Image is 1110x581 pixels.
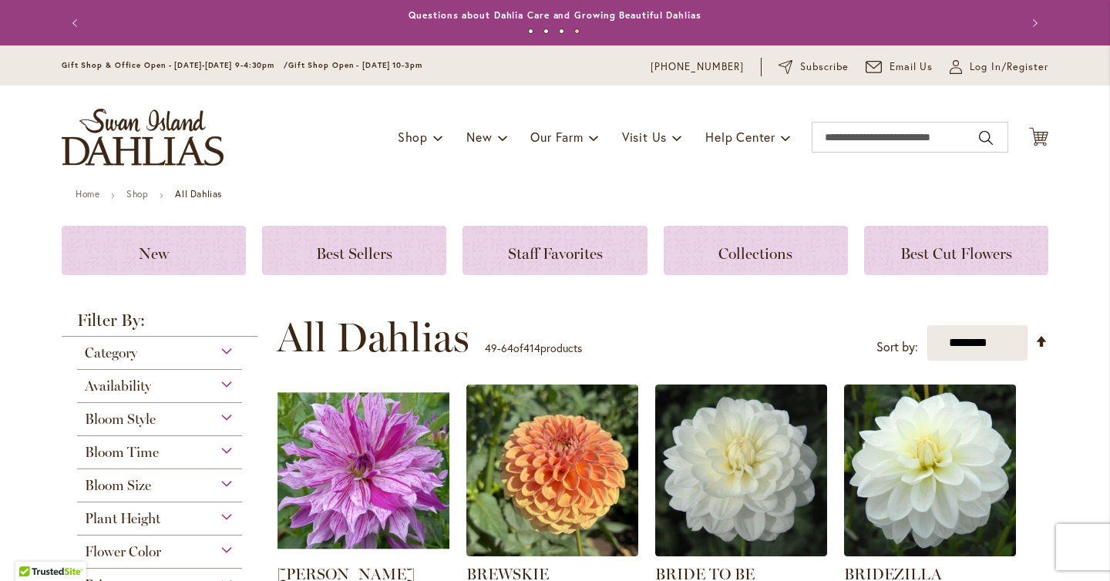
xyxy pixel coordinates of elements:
a: Home [76,188,99,200]
span: Best Cut Flowers [900,244,1012,263]
a: New [62,226,246,275]
img: BREWSKIE [466,385,638,556]
span: Email Us [890,59,933,75]
span: New [139,244,169,263]
label: Sort by: [876,333,918,361]
a: Best Sellers [262,226,446,275]
a: BRIDE TO BE [655,545,827,559]
span: 49 [485,341,497,355]
span: Bloom Size [85,477,151,494]
strong: Filter By: [62,312,257,337]
span: Subscribe [800,59,849,75]
span: Best Sellers [316,244,392,263]
span: Staff Favorites [508,244,603,263]
iframe: Launch Accessibility Center [12,526,55,569]
span: Plant Height [85,510,160,527]
a: Shop [126,188,148,200]
span: Gift Shop Open - [DATE] 10-3pm [288,60,422,70]
a: store logo [62,109,224,166]
a: Best Cut Flowers [864,226,1048,275]
span: Our Farm [530,129,583,145]
span: Bloom Time [85,444,159,461]
button: 3 of 4 [559,29,564,34]
a: Subscribe [779,59,849,75]
img: Brandon Michael [277,385,449,556]
button: Previous [62,8,92,39]
span: 414 [523,341,540,355]
a: [PHONE_NUMBER] [651,59,744,75]
button: 2 of 4 [543,29,549,34]
span: Gift Shop & Office Open - [DATE]-[DATE] 9-4:30pm / [62,60,288,70]
span: Shop [398,129,428,145]
a: Collections [664,226,848,275]
strong: All Dahlias [175,188,222,200]
button: 1 of 4 [528,29,533,34]
a: Brandon Michael [277,545,449,559]
a: Questions about Dahlia Care and Growing Beautiful Dahlias [409,9,701,21]
button: 4 of 4 [574,29,580,34]
span: New [466,129,492,145]
span: Category [85,344,137,361]
img: BRIDE TO BE [655,385,827,556]
a: Staff Favorites [462,226,647,275]
a: BREWSKIE [466,545,638,559]
span: All Dahlias [277,314,469,361]
span: Collections [718,244,792,263]
span: 64 [501,341,513,355]
a: BRIDEZILLA [844,545,1016,559]
span: Bloom Style [85,411,156,428]
img: BRIDEZILLA [844,385,1016,556]
p: - of products [485,336,582,361]
span: Help Center [705,129,775,145]
button: Next [1017,8,1048,39]
span: Log In/Register [970,59,1048,75]
span: Visit Us [622,129,667,145]
span: Flower Color [85,543,161,560]
span: Availability [85,378,151,395]
a: Email Us [866,59,933,75]
a: Log In/Register [950,59,1048,75]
